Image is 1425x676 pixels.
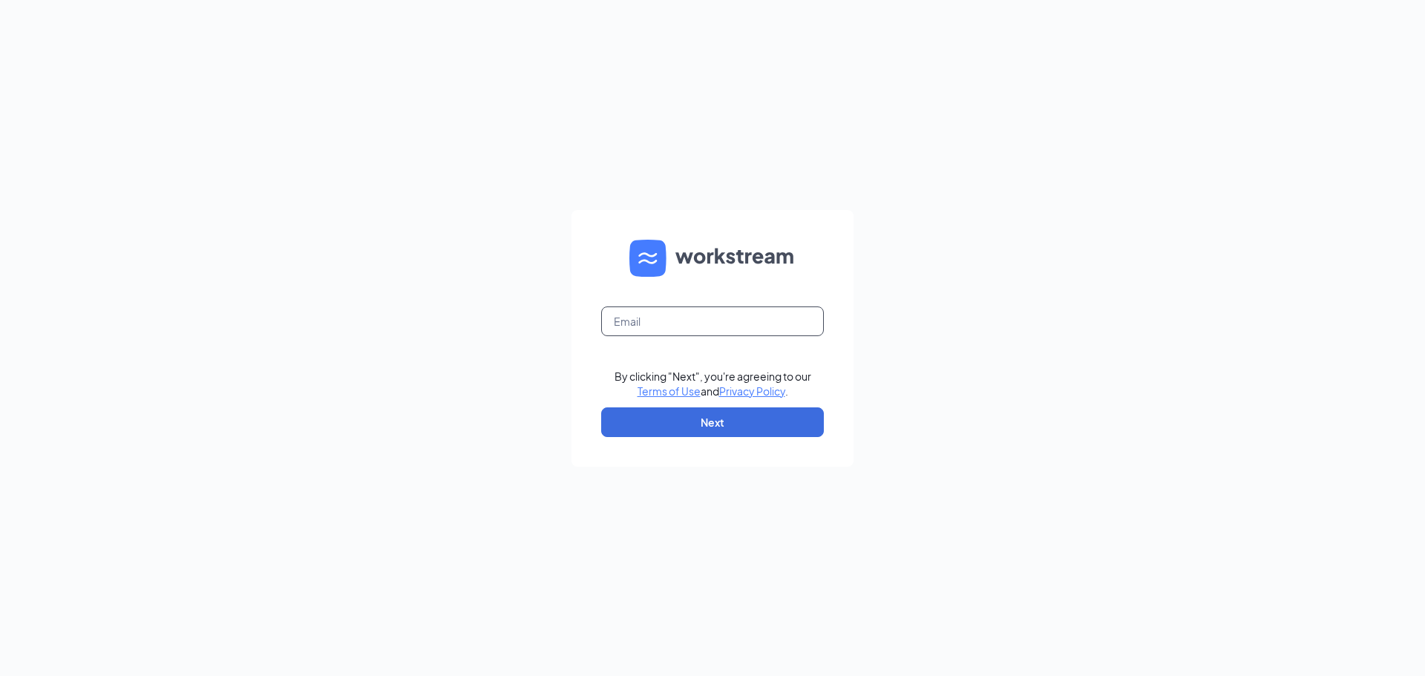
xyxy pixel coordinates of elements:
[615,369,811,398] div: By clicking "Next", you're agreeing to our and .
[601,306,824,336] input: Email
[629,240,796,277] img: WS logo and Workstream text
[638,384,701,398] a: Terms of Use
[719,384,785,398] a: Privacy Policy
[601,407,824,437] button: Next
